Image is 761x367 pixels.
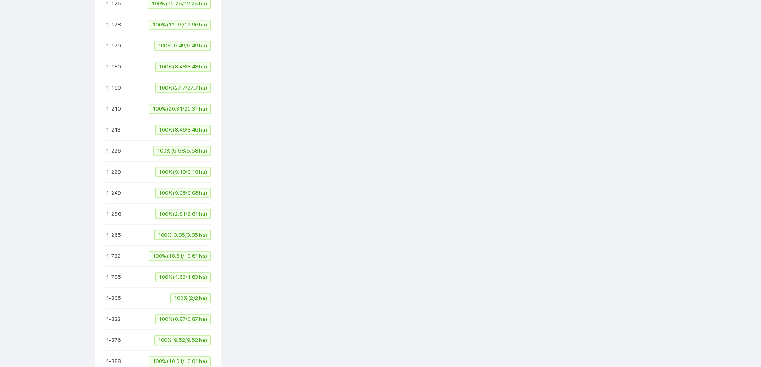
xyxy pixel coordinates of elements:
span: 100% (8.48/8.48 ha) [155,62,211,72]
span: 1-785 [106,273,125,282]
span: 100% (1.63/1.63 ha) [155,272,211,282]
span: 100% (9.08/9.08 ha) [155,188,211,198]
span: 1-265 [106,230,125,239]
span: 100% (5.58/5.58 ha) [153,146,211,156]
span: 100% (2/2 ha) [170,293,211,303]
span: 100% (3.85/3.85 ha) [154,230,211,240]
span: 1-256 [106,209,125,218]
span: 100% (9.19/9.19 ha) [155,167,211,177]
span: 100% (18.61/18.61 ha) [149,251,211,261]
span: 1-190 [106,83,125,92]
span: 1-229 [106,167,125,176]
span: 100% (9.52/9.52 ha) [154,335,211,345]
span: 100% (2.61/2.61 ha) [155,209,211,219]
span: 100% (8.46/8.46 ha) [155,125,211,135]
span: 100% (5.49/5.49 ha) [154,41,211,51]
span: 1-210 [106,104,125,113]
span: 1-178 [106,20,125,29]
span: 1-179 [106,41,125,50]
span: 100% (27.7/27.7 ha) [155,83,211,93]
span: 1-732 [106,252,125,260]
span: 100% (0.87/0.87 ha) [155,314,211,324]
span: 1-226 [106,146,125,155]
span: 1-249 [106,188,125,197]
span: 1-888 [106,357,125,366]
span: 1-805 [106,294,125,303]
span: 1-213 [106,125,125,134]
span: 1-180 [106,62,125,71]
span: 100% (10.01/10.01 ha) [149,356,211,366]
span: 1-822 [106,315,125,324]
span: 100% (20.31/20.31 ha) [149,104,211,114]
span: 100% (12.96/12.96 ha) [149,20,211,30]
span: 1-876 [106,336,125,345]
